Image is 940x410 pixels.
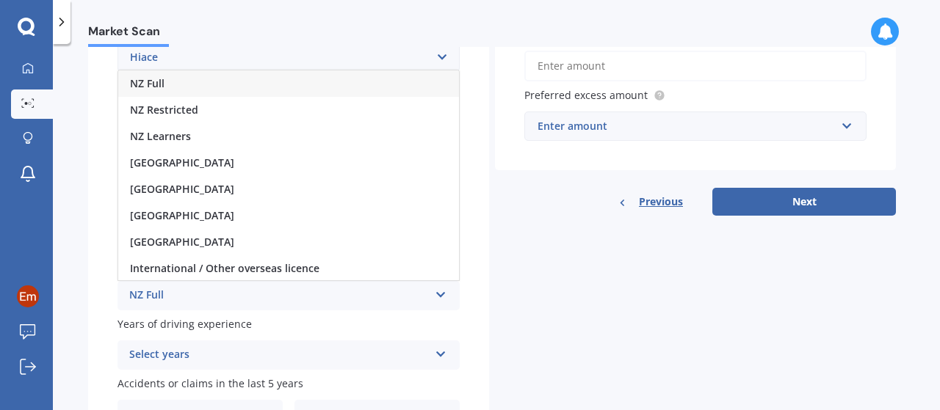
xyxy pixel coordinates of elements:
[639,191,683,213] span: Previous
[712,188,896,216] button: Next
[88,24,169,44] span: Market Scan
[130,129,191,143] span: NZ Learners
[130,103,198,117] span: NZ Restricted
[130,235,234,249] span: [GEOGRAPHIC_DATA]
[117,376,303,390] span: Accidents or claims in the last 5 years
[130,76,164,90] span: NZ Full
[130,208,234,222] span: [GEOGRAPHIC_DATA]
[130,182,234,196] span: [GEOGRAPHIC_DATA]
[130,155,234,169] span: [GEOGRAPHIC_DATA]
[17,285,39,307] img: ACg8ocL_OkqgpjBxfcPajo59e1Hzg9AAK82urbFYmLiICCQs_GuUuaY=s96-c
[117,317,252,331] span: Years of driving experience
[129,287,429,304] div: NZ Full
[538,118,836,134] div: Enter amount
[129,346,429,364] div: Select years
[524,88,648,102] span: Preferred excess amount
[524,51,867,81] input: Enter amount
[130,261,319,275] span: International / Other overseas licence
